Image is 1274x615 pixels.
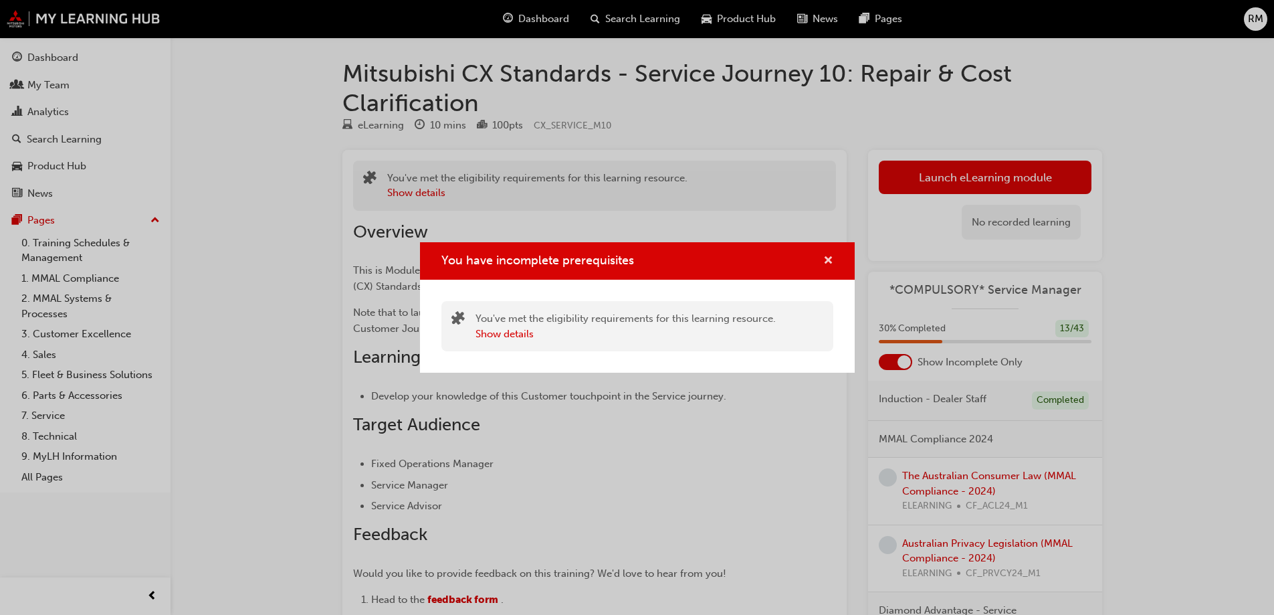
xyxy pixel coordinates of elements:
[475,311,776,341] div: You've met the eligibility requirements for this learning resource.
[420,242,855,373] div: You have incomplete prerequisites
[823,253,833,270] button: cross-icon
[451,313,465,328] span: puzzle-icon
[441,253,634,268] span: You have incomplete prerequisites
[823,256,833,268] span: cross-icon
[475,327,534,342] button: Show details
